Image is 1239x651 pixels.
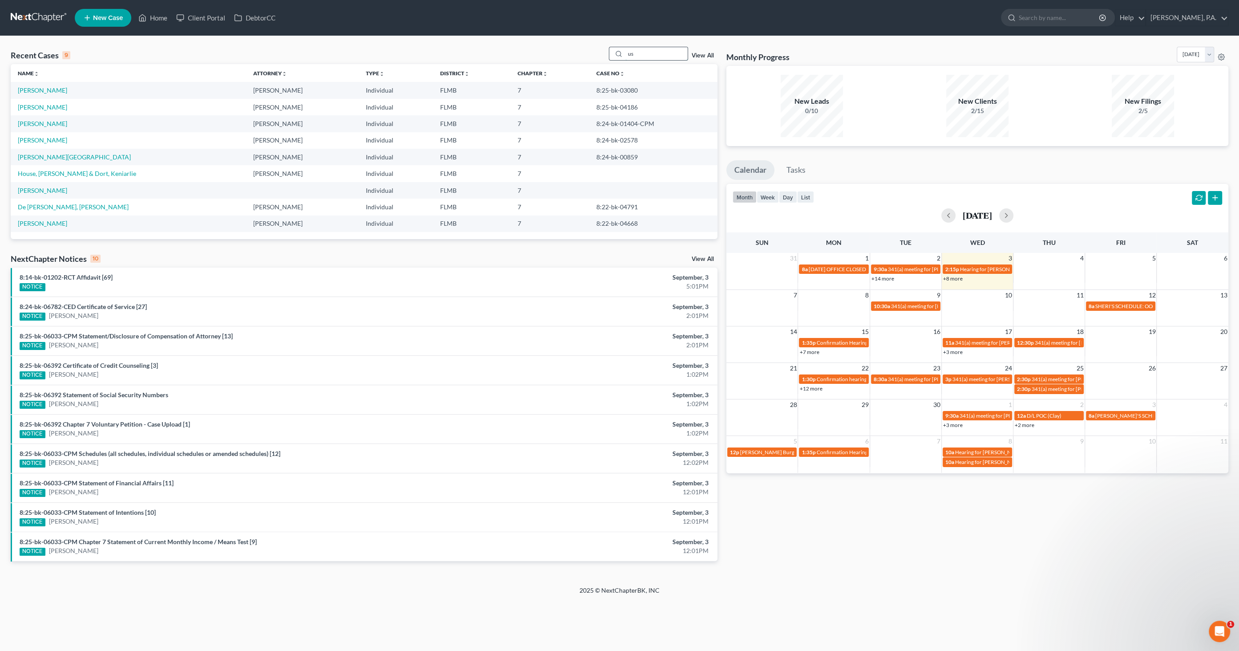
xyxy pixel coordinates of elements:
div: 2/5 [1112,106,1174,115]
span: 29 [861,399,870,410]
span: smiley reaction [15,588,22,597]
div: September, 3 [485,537,709,546]
td: 7 [510,99,589,115]
div: NOTICE [20,342,45,350]
span: D/L POC (Clay) [1027,412,1061,419]
span: 341(a) meeting for [PERSON_NAME] [960,412,1045,419]
span: 5 [792,436,798,447]
span: 12p [730,449,739,456]
div: NextChapter Notices [11,253,101,264]
span: 341(a) meeting for [PERSON_NAME] [888,376,974,382]
div: 5:01PM [485,282,709,291]
div: September, 3 [485,508,709,517]
span: Sat [1187,239,1198,246]
a: [PERSON_NAME] [49,429,98,438]
span: 11 [1076,290,1085,301]
div: September, 3 [485,361,709,370]
span: 18 [1076,326,1085,337]
a: [PERSON_NAME][GEOGRAPHIC_DATA] [18,153,131,161]
a: House, [PERSON_NAME] & Dort, Keniarlie [18,170,136,177]
span: Confirmation hearing for [PERSON_NAME] [816,376,917,382]
span: 1 [1227,621,1234,628]
a: [PERSON_NAME] [49,458,98,467]
a: Calendar [726,160,774,180]
span: 2:30p [1017,376,1031,382]
span: 9 [936,290,941,301]
i: unfold_more [464,71,470,77]
td: FLMB [433,182,510,199]
span: 😃 [15,588,22,597]
td: [PERSON_NAME] [246,99,359,115]
span: 9:30a [874,266,887,273]
span: [DATE] OFFICE CLOSED [808,266,866,273]
a: 8:25-bk-06033-CPM Statement of Intentions [10] [20,509,156,516]
td: FLMB [433,82,510,98]
div: NOTICE [20,548,45,556]
td: 7 [510,82,589,98]
span: 11a [945,339,954,346]
td: Individual [359,115,433,132]
td: 7 [510,182,589,199]
div: Recent Cases [11,50,70,61]
a: 8:25-bk-06033-CPM Statement of Financial Affairs [11] [20,479,174,487]
button: day [779,191,797,203]
input: Search by name... [625,47,688,60]
span: 6 [864,436,870,447]
span: Tue [900,239,911,246]
span: 1:35p [802,339,815,346]
span: 31 [789,253,798,264]
div: 0/10 [781,106,843,115]
a: DebtorCC [230,10,280,26]
h3: Monthly Progress [726,52,790,62]
td: 7 [510,132,589,149]
span: 30 [932,399,941,410]
span: 16 [932,326,941,337]
span: 9 [1079,436,1085,447]
td: Individual [359,216,433,232]
div: 1:02PM [485,370,709,379]
i: unfold_more [282,71,287,77]
button: week [757,191,779,203]
div: NOTICE [20,283,45,291]
span: Thu [1043,239,1056,246]
div: 2:01PM [485,341,709,350]
span: 3 [1008,253,1013,264]
div: September, 3 [485,332,709,341]
a: [PERSON_NAME] [18,120,67,127]
button: list [797,191,814,203]
span: 1 [864,253,870,264]
a: View All [692,256,714,262]
span: 2:15p [945,266,959,273]
a: [PERSON_NAME] [18,103,67,111]
div: 2025 © NextChapterBK, INC [366,586,873,602]
td: 7 [510,199,589,215]
td: FLMB [433,165,510,182]
a: [PERSON_NAME] [49,341,98,350]
span: 4 [1079,253,1085,264]
td: Individual [359,182,433,199]
i: unfold_more [379,71,385,77]
a: [PERSON_NAME] [18,86,67,94]
a: Nameunfold_more [18,70,39,77]
span: 19 [1147,326,1156,337]
a: +2 more [1015,422,1034,428]
span: neutral face reaction [8,588,15,597]
div: 1:02PM [485,429,709,438]
div: NOTICE [20,518,45,526]
span: 3 [1151,399,1156,410]
td: 7 [510,216,589,232]
i: unfold_more [619,71,625,77]
span: 3p [945,376,952,382]
a: Chapterunfold_more [518,70,548,77]
div: 2/15 [946,106,1008,115]
span: 341(a) meeting for [PERSON_NAME] [891,303,977,309]
button: Collapse window [267,4,284,20]
span: 27 [1219,363,1228,374]
a: [PERSON_NAME] [49,488,98,496]
span: 17 [1004,326,1013,337]
div: September, 3 [485,391,709,399]
a: [PERSON_NAME] [49,517,98,526]
td: FLMB [433,216,510,232]
div: 12:02PM [485,458,709,467]
span: 10 [1147,436,1156,447]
